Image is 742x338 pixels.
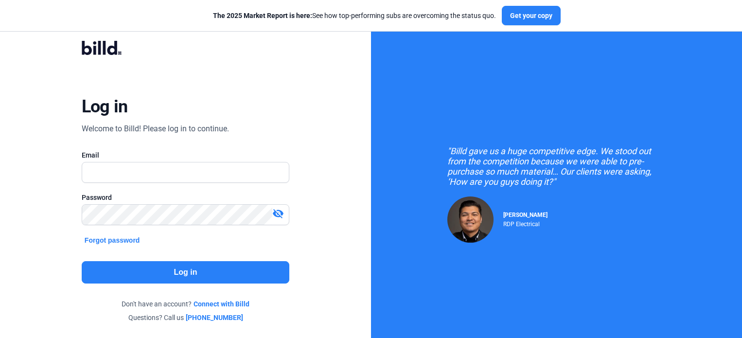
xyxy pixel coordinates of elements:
[503,212,548,218] span: [PERSON_NAME]
[502,6,561,25] button: Get your copy
[82,261,289,284] button: Log in
[272,208,284,219] mat-icon: visibility_off
[82,193,289,202] div: Password
[213,12,312,19] span: The 2025 Market Report is here:
[186,313,243,322] a: [PHONE_NUMBER]
[82,96,128,117] div: Log in
[213,11,496,20] div: See how top-performing subs are overcoming the status quo.
[82,235,143,246] button: Forgot password
[82,313,289,322] div: Questions? Call us
[447,146,666,187] div: "Billd gave us a huge competitive edge. We stood out from the competition because we were able to...
[82,123,229,135] div: Welcome to Billd! Please log in to continue.
[447,196,494,243] img: Raul Pacheco
[82,150,289,160] div: Email
[194,299,249,309] a: Connect with Billd
[503,218,548,228] div: RDP Electrical
[82,299,289,309] div: Don't have an account?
